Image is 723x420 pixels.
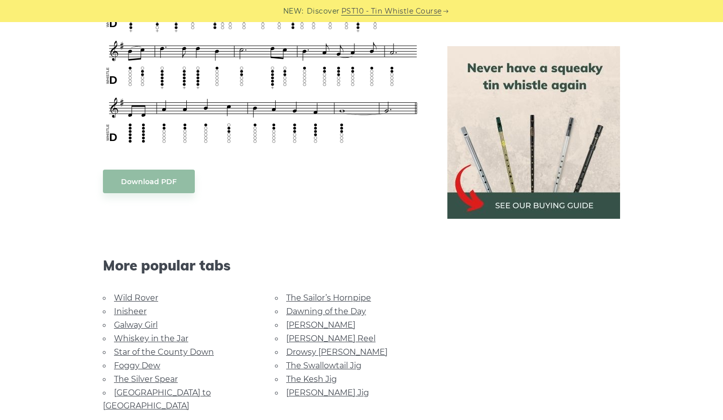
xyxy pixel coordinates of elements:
img: tin whistle buying guide [447,46,620,219]
a: Wild Rover [114,293,158,303]
a: Inisheer [114,307,147,316]
a: Galway Girl [114,320,158,330]
a: Dawning of the Day [286,307,366,316]
a: The Kesh Jig [286,374,337,384]
span: NEW: [283,6,304,17]
a: [PERSON_NAME] Jig [286,388,369,397]
a: Drowsy [PERSON_NAME] [286,347,388,357]
a: Download PDF [103,170,195,193]
a: Foggy Dew [114,361,160,370]
span: More popular tabs [103,257,423,274]
a: The Silver Spear [114,374,178,384]
a: PST10 - Tin Whistle Course [341,6,442,17]
a: [GEOGRAPHIC_DATA] to [GEOGRAPHIC_DATA] [103,388,211,410]
a: The Sailor’s Hornpipe [286,293,371,303]
span: Discover [307,6,340,17]
a: The Swallowtail Jig [286,361,361,370]
a: [PERSON_NAME] [286,320,355,330]
a: Whiskey in the Jar [114,334,188,343]
a: Star of the County Down [114,347,214,357]
a: [PERSON_NAME] Reel [286,334,376,343]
